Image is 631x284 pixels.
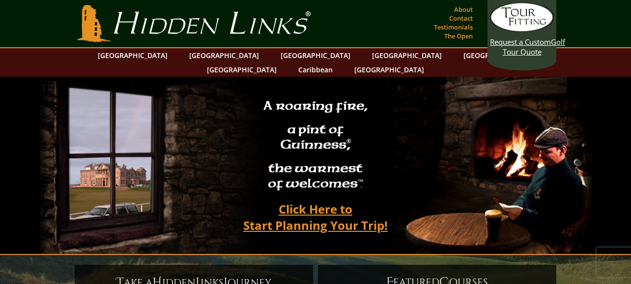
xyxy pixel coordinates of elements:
a: Request a CustomGolf Tour Quote [490,2,554,57]
a: [GEOGRAPHIC_DATA] [459,48,538,63]
h2: A roaring fire, a pint of Guinness , the warmest of welcomes™. [257,94,374,197]
a: [GEOGRAPHIC_DATA] [276,48,355,63]
a: Caribbean [293,63,338,77]
span: Request a Custom [490,37,551,47]
a: Contact [447,11,475,25]
a: Testimonials [431,20,475,34]
a: [GEOGRAPHIC_DATA] [202,63,282,77]
a: [GEOGRAPHIC_DATA] [349,63,429,77]
a: [GEOGRAPHIC_DATA] [367,48,447,63]
a: [GEOGRAPHIC_DATA] [93,48,172,63]
a: Click Here toStart Planning Your Trip! [233,197,398,237]
a: About [452,2,475,16]
a: [GEOGRAPHIC_DATA] [184,48,264,63]
a: The Open [442,29,475,43]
